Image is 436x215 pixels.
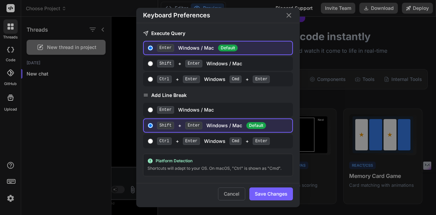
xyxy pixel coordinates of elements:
[157,60,174,67] span: Shift
[143,92,293,99] h3: Add Line Break
[253,137,270,145] span: Enter
[157,44,174,52] span: Enter
[157,106,290,114] div: Windows / Mac
[253,76,270,83] span: Enter
[147,158,289,164] div: Platform Detection
[157,122,174,129] span: Shift
[157,106,174,114] span: Enter
[183,137,200,145] span: Enter
[157,44,290,52] div: Windows / Mac
[157,122,290,129] div: + Windows / Mac
[157,76,290,83] div: + Windows +
[148,61,153,66] input: Shift+EnterWindows / Mac
[157,60,290,67] div: + Windows / Mac
[148,107,153,113] input: EnterWindows / Mac
[148,138,153,144] input: Ctrl+Enter Windows Cmd+Enter
[185,60,202,67] span: Enter
[148,45,153,51] input: EnterWindows / Mac Default
[218,187,245,200] button: Cancel
[285,11,293,19] button: Close
[185,122,202,129] span: Enter
[148,77,153,82] input: Ctrl+Enter Windows Cmd+Enter
[148,123,153,128] input: Shift+EnterWindows / MacDefault
[246,122,266,129] span: Default
[143,30,293,37] h3: Execute Query
[157,76,172,83] span: Ctrl
[147,165,289,172] div: Shortcuts will adapt to your OS. On macOS, "Ctrl" is shown as "Cmd".
[230,137,242,145] span: Cmd
[157,137,290,145] div: + Windows +
[218,45,238,51] span: Default
[157,137,172,145] span: Ctrl
[183,76,200,83] span: Enter
[249,187,293,200] button: Save Changes
[143,11,210,20] h2: Keyboard Preferences
[230,76,242,83] span: Cmd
